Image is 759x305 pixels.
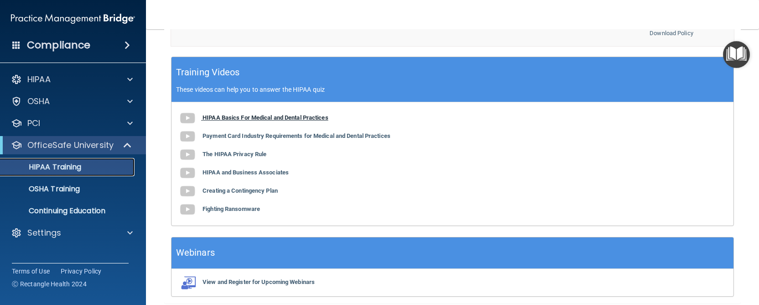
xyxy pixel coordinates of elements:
a: OfficeSafe University [11,140,132,151]
button: Open Resource Center [723,41,750,68]
b: Payment Card Industry Requirements for Medical and Dental Practices [203,132,390,139]
img: PMB logo [11,10,135,28]
b: HIPAA Basics For Medical and Dental Practices [203,114,328,121]
a: Settings [11,227,133,238]
iframe: Drift Widget Chat Controller [601,240,748,277]
a: OSHA [11,96,133,107]
p: PCI [27,118,40,129]
b: Fighting Ransomware [203,205,260,212]
img: gray_youtube_icon.38fcd6cc.png [178,164,197,182]
a: Privacy Policy [61,267,102,276]
p: Continuing Education [6,206,130,216]
p: HIPAA Training [6,163,81,172]
img: gray_youtube_icon.38fcd6cc.png [178,200,197,219]
span: Ⓒ Rectangle Health 2024 [12,279,87,289]
p: OSHA [27,96,50,107]
a: Download Policy [650,30,693,37]
img: gray_youtube_icon.38fcd6cc.png [178,127,197,146]
h4: Compliance [27,39,90,52]
p: OSHA Training [6,184,80,194]
p: HIPAA [27,74,51,85]
b: Creating a Contingency Plan [203,187,278,194]
h5: Training Videos [176,64,240,80]
b: The HIPAA Privacy Rule [203,151,266,158]
b: View and Register for Upcoming Webinars [203,279,315,285]
a: PCI [11,118,133,129]
img: gray_youtube_icon.38fcd6cc.png [178,109,197,127]
img: webinarIcon.c7ebbf15.png [178,276,197,289]
a: Terms of Use [12,267,50,276]
img: gray_youtube_icon.38fcd6cc.png [178,182,197,200]
p: OfficeSafe University [27,140,114,151]
a: HIPAA [11,74,133,85]
b: HIPAA and Business Associates [203,169,289,176]
p: These videos can help you to answer the HIPAA quiz [176,86,729,93]
h5: Webinars [176,245,215,261]
img: gray_youtube_icon.38fcd6cc.png [178,146,197,164]
p: Settings [27,227,61,238]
